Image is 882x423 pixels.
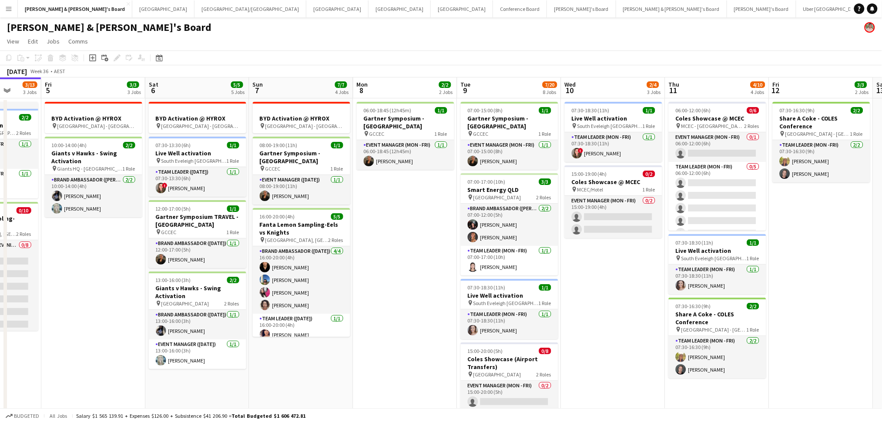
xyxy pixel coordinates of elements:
[4,411,40,421] button: Budgeted
[14,413,39,419] span: Budgeted
[76,413,305,419] div: Salary $1 565 139.91 + Expenses $126.00 + Subsistence $41 206.90 =
[132,0,195,17] button: [GEOGRAPHIC_DATA]
[796,0,870,17] button: Uber [GEOGRAPHIC_DATA]
[616,0,727,17] button: [PERSON_NAME] & [PERSON_NAME]'s Board
[195,0,306,17] button: [GEOGRAPHIC_DATA]/[GEOGRAPHIC_DATA]
[306,0,369,17] button: [GEOGRAPHIC_DATA]
[431,0,493,17] button: [GEOGRAPHIC_DATA]
[231,413,305,419] span: Total Budgeted $1 606 472.81
[18,0,132,17] button: [PERSON_NAME] & [PERSON_NAME]'s Board
[727,0,796,17] button: [PERSON_NAME]'s Board
[865,22,875,33] app-user-avatar: Arrence Torres
[369,0,431,17] button: [GEOGRAPHIC_DATA]
[547,0,616,17] button: [PERSON_NAME]'s Board
[48,413,69,419] span: All jobs
[493,0,547,17] button: Conference Board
